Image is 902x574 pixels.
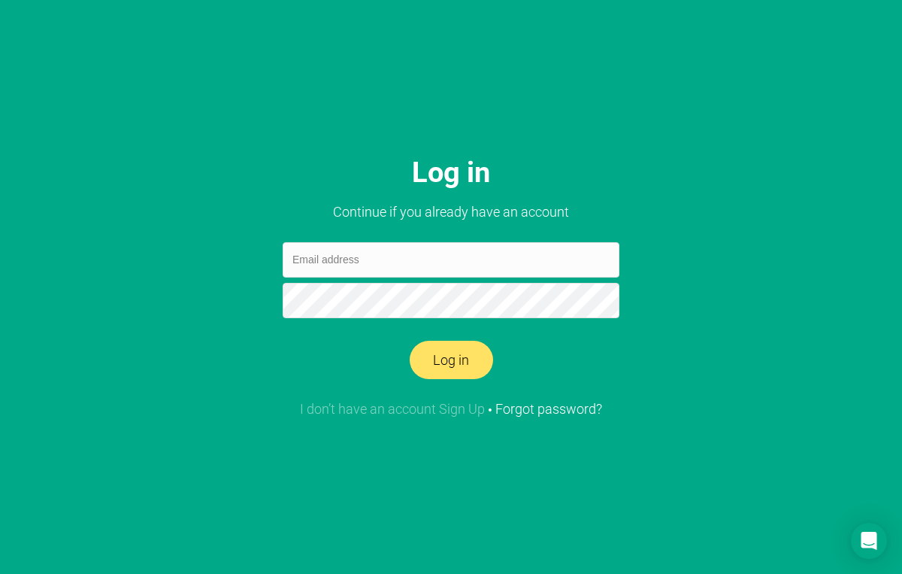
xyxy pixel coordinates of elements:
[410,341,493,380] button: Log in
[283,242,619,278] input: Email address
[412,156,490,190] h1: Log in
[300,401,485,417] a: I don’t have an account Sign Up
[325,204,577,220] h2: Continue if you already have an account
[495,401,602,417] a: Forgot password?
[489,404,492,416] span: •
[851,523,887,559] div: Open Intercom Messenger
